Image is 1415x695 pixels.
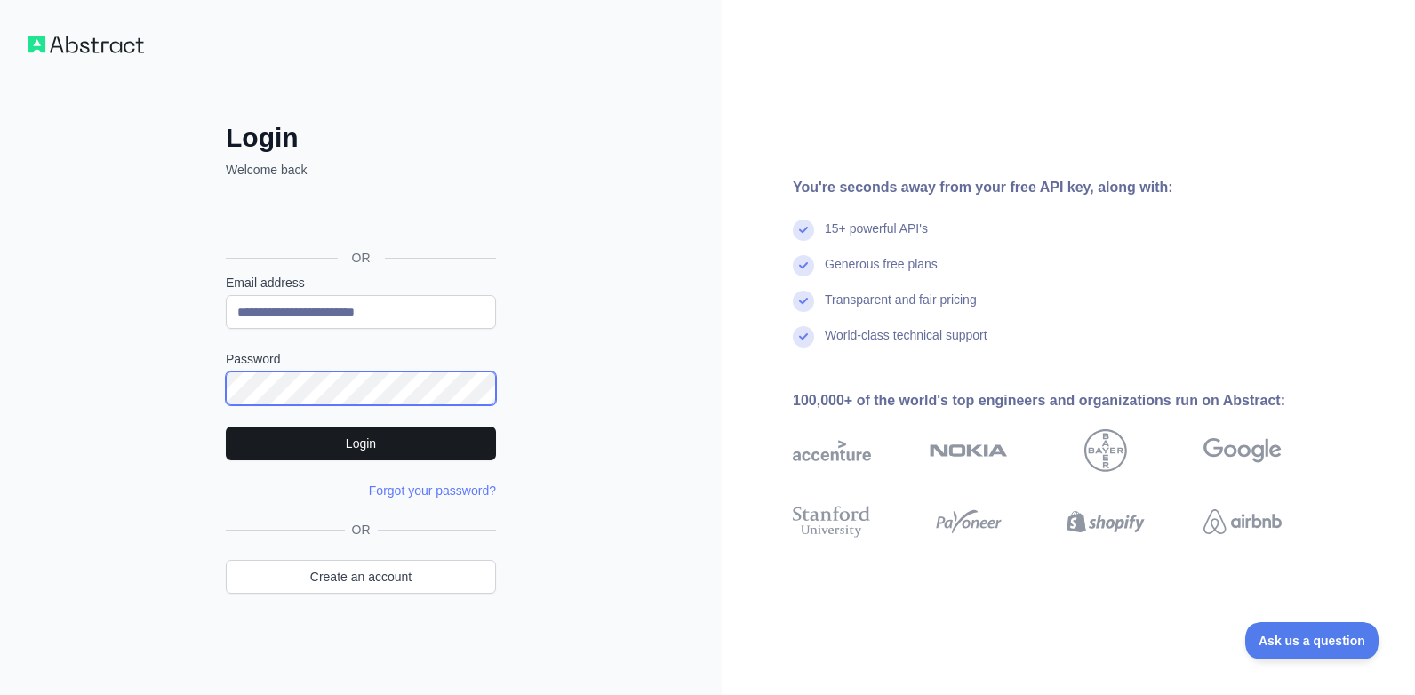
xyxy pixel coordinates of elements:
[793,220,814,241] img: check mark
[226,274,496,292] label: Email address
[345,521,378,539] span: OR
[226,427,496,460] button: Login
[793,291,814,312] img: check mark
[217,198,501,237] iframe: زر تسجيل الدخول باستخدام حساب Google
[793,326,814,347] img: check mark
[793,177,1339,198] div: You're seconds away from your free API key, along with:
[825,291,977,326] div: Transparent and fair pricing
[930,502,1008,541] img: payoneer
[1084,429,1127,472] img: bayer
[1067,502,1145,541] img: shopify
[793,390,1339,411] div: 100,000+ of the world's top engineers and organizations run on Abstract:
[793,429,871,472] img: accenture
[793,502,871,541] img: stanford university
[930,429,1008,472] img: nokia
[369,483,496,498] a: Forgot your password?
[1245,622,1379,659] iframe: Toggle Customer Support
[825,255,938,291] div: Generous free plans
[793,255,814,276] img: check mark
[338,249,385,267] span: OR
[825,326,987,362] div: World-class technical support
[226,350,496,368] label: Password
[1203,429,1282,472] img: google
[1203,502,1282,541] img: airbnb
[28,36,144,53] img: Workflow
[825,220,928,255] div: 15+ powerful API's
[226,122,496,154] h2: Login
[226,161,496,179] p: Welcome back
[226,560,496,594] a: Create an account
